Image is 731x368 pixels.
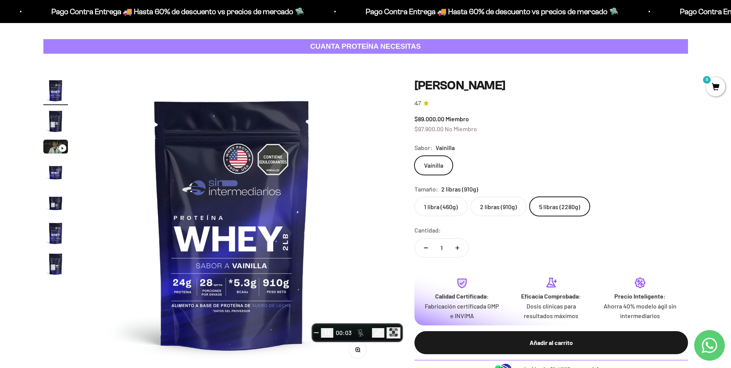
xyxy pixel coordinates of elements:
[9,36,159,57] div: Un aval de expertos o estudios clínicos en la página.
[43,160,68,184] img: Proteína Whey - Vainilla
[43,39,688,54] a: CUANTA PROTEÍNA NECESITAS
[43,109,68,134] img: Proteína Whey - Vainilla
[310,42,421,50] strong: CUANTA PROTEÍNA NECESITAS
[435,292,489,300] strong: Calidad Certificada:
[414,184,438,194] legend: Tamaño:
[513,301,589,321] p: Dosis clínicas para resultados máximos
[43,190,68,217] button: Ir al artículo 5
[43,221,68,248] button: Ir al artículo 6
[125,114,158,127] span: Enviar
[9,74,159,88] div: Un mensaje de garantía de satisfacción visible.
[125,114,159,127] button: Enviar
[43,190,68,215] img: Proteína Whey - Vainilla
[43,160,68,186] button: Ir al artículo 4
[363,5,616,18] p: Pago Contra Entrega 🚚 Hasta 60% de descuento vs precios de mercado 🛸
[414,99,688,108] a: 4.74.7 de 5.0 estrellas
[414,115,444,122] span: $89.000,00
[702,75,711,84] mark: 0
[602,301,678,321] p: Ahorra 40% modelo ágil sin intermediarios
[9,12,159,30] p: ¿Qué te daría la seguridad final para añadir este producto a tu carrito?
[43,140,68,156] button: Ir al artículo 3
[43,221,68,246] img: Proteína Whey - Vainilla
[441,184,478,194] span: 2 libras (910g)
[9,90,159,111] div: La confirmación de la pureza de los ingredientes.
[414,78,688,93] h1: [PERSON_NAME]
[436,143,455,153] span: Vainilla
[445,125,477,132] span: No Miembro
[414,99,421,108] span: 4.7
[414,143,432,153] legend: Sabor:
[424,301,500,321] p: Fabricación certificada GMP e INVIMA
[521,292,581,300] strong: Eficacia Comprobada:
[446,115,469,122] span: Miembro
[706,83,725,92] a: 0
[614,292,666,300] strong: Precio Inteligente:
[43,252,68,279] button: Ir al artículo 7
[43,252,68,276] img: Proteína Whey - Vainilla
[49,5,302,18] p: Pago Contra Entrega 🚚 Hasta 60% de descuento vs precios de mercado 🛸
[43,78,68,103] img: Proteína Whey - Vainilla
[414,331,688,354] button: Añadir al carrito
[43,78,68,105] button: Ir al artículo 1
[414,225,441,235] label: Cantidad:
[414,125,444,132] span: $97.900,00
[430,338,673,348] div: Añadir al carrito
[446,239,469,257] button: Aumentar cantidad
[43,109,68,136] button: Ir al artículo 2
[415,239,437,257] button: Reducir cantidad
[9,59,159,73] div: Más detalles sobre la fecha exacta de entrega.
